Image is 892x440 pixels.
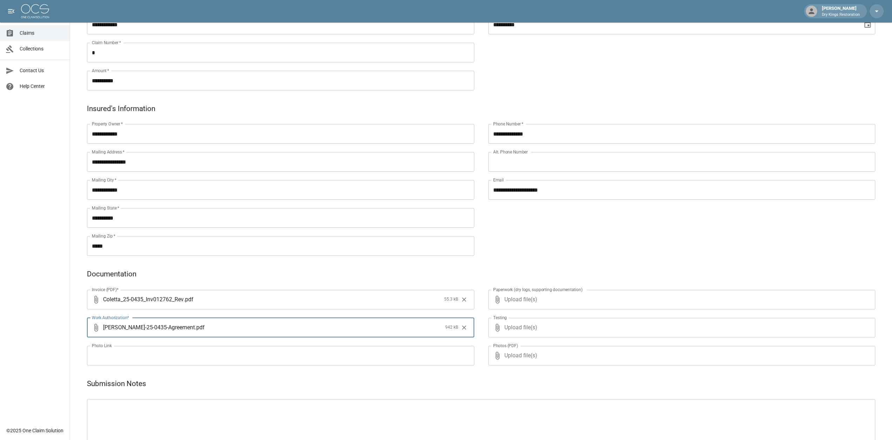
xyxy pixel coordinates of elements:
[459,322,469,333] button: Clear
[92,121,123,127] label: Property Owner
[92,177,117,183] label: Mailing City
[92,149,124,155] label: Mailing Address
[20,67,64,74] span: Contact Us
[4,4,18,18] button: open drawer
[822,12,860,18] p: Dry Kings Restoration
[92,343,112,349] label: Photo Link
[493,177,504,183] label: Email
[459,294,469,305] button: Clear
[504,346,857,365] span: Upload file(s)
[6,427,63,434] div: © 2025 One Claim Solution
[20,29,64,37] span: Claims
[504,318,857,337] span: Upload file(s)
[493,287,583,293] label: Paperwork (dry logs, supporting documentation)
[493,149,528,155] label: Alt. Phone Number
[493,343,518,349] label: Photos (PDF)
[92,205,119,211] label: Mailing State
[20,45,64,53] span: Collections
[493,315,507,321] label: Testing
[92,68,109,74] label: Amount
[444,296,458,303] span: 55.3 kB
[21,4,49,18] img: ocs-logo-white-transparent.png
[103,295,184,303] span: Coletta_25-0435_Inv012762_Rev
[445,324,458,331] span: 942 kB
[819,5,863,18] div: [PERSON_NAME]
[103,323,195,331] span: [PERSON_NAME]-25-0435-Agreement
[195,323,205,331] span: . pdf
[92,40,121,46] label: Claim Number
[92,315,129,321] label: Work Authorization*
[92,233,116,239] label: Mailing Zip
[184,295,193,303] span: . pdf
[860,18,874,32] button: Choose date, selected date is May 10, 2025
[493,121,523,127] label: Phone Number
[504,290,857,309] span: Upload file(s)
[20,83,64,90] span: Help Center
[92,287,119,293] label: Invoice (PDF)*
